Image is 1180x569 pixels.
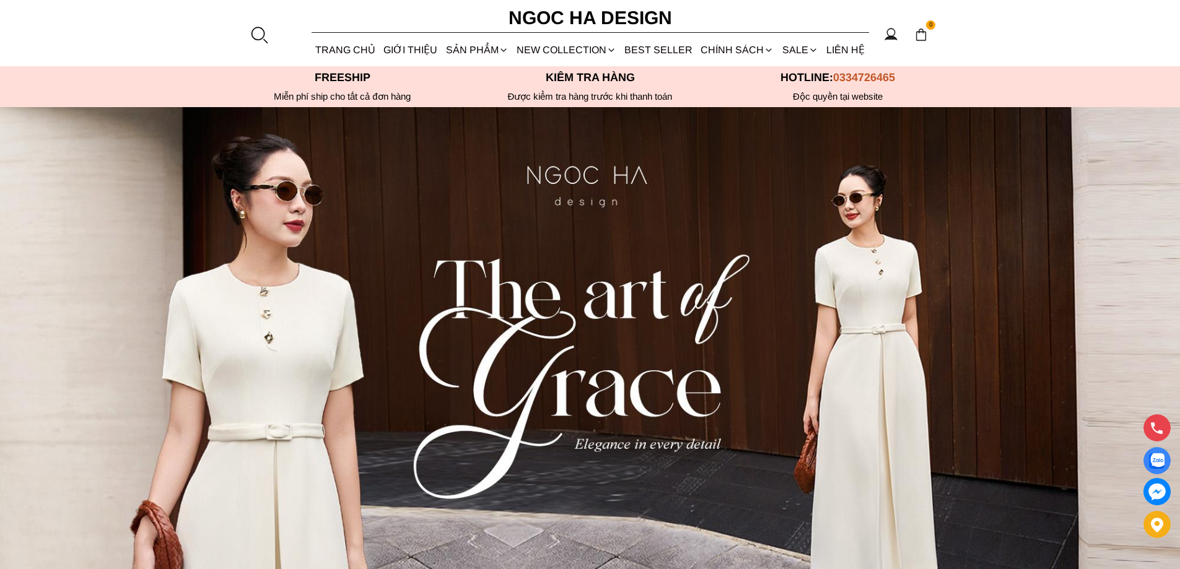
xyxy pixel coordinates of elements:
[714,91,962,102] h6: Độc quyền tại website
[1149,453,1165,469] img: Display image
[466,91,714,102] p: Được kiểm tra hàng trước khi thanh toán
[512,33,620,66] a: NEW COLLECTION
[442,33,512,66] div: SẢN PHẨM
[219,71,466,84] p: Freeship
[926,20,936,30] span: 0
[312,33,380,66] a: TRANG CHỦ
[778,33,822,66] a: SALE
[697,33,778,66] div: Chính sách
[219,91,466,102] div: Miễn phí ship cho tất cả đơn hàng
[833,71,895,84] span: 0334726465
[621,33,697,66] a: BEST SELLER
[546,71,635,84] font: Kiểm tra hàng
[1143,478,1171,505] a: messenger
[714,71,962,84] p: Hotline:
[497,3,683,33] a: Ngoc Ha Design
[822,33,868,66] a: LIÊN HỆ
[380,33,442,66] a: GIỚI THIỆU
[914,28,928,41] img: img-CART-ICON-ksit0nf1
[1143,447,1171,474] a: Display image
